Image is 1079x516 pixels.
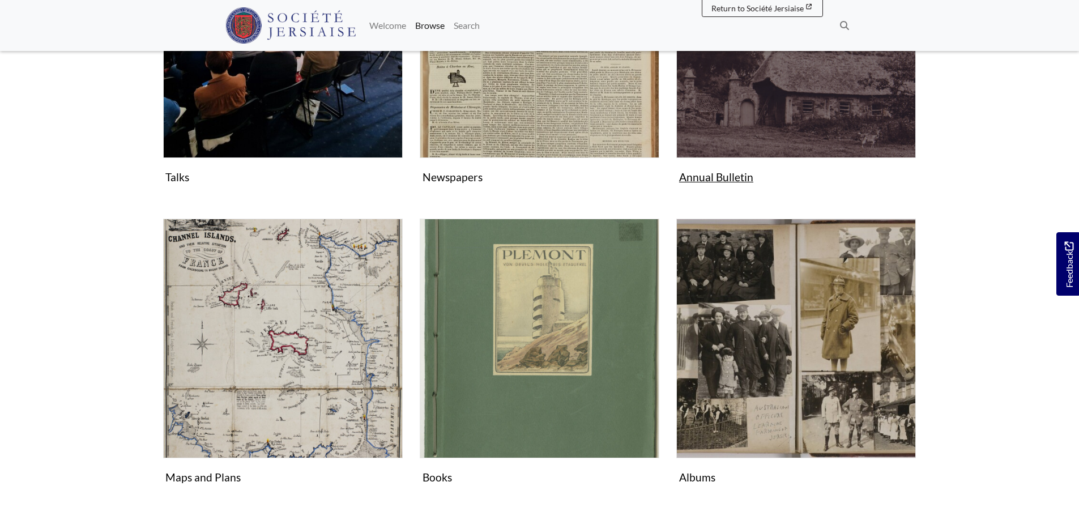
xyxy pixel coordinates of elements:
[411,14,449,37] a: Browse
[411,219,668,505] div: Subcollection
[420,219,659,458] img: Books
[225,5,356,46] a: Société Jersiaise logo
[155,219,411,505] div: Subcollection
[163,219,403,488] a: Maps and Plans Maps and Plans
[676,219,916,488] a: Albums Albums
[163,219,403,458] img: Maps and Plans
[225,7,356,44] img: Société Jersiaise
[676,219,916,458] img: Albums
[1062,241,1076,287] span: Feedback
[449,14,484,37] a: Search
[1056,232,1079,296] a: Would you like to provide feedback?
[711,3,804,13] span: Return to Société Jersiaise
[365,14,411,37] a: Welcome
[420,219,659,488] a: Books Books
[668,219,924,505] div: Subcollection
